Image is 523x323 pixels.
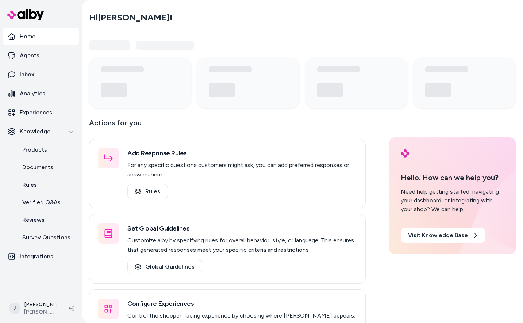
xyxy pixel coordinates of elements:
[20,70,34,79] p: Inbox
[127,236,357,255] p: Customize alby by specifying rules for overall behavior, style, or language. This ensures that ge...
[3,248,79,265] a: Integrations
[20,108,52,117] p: Experiences
[15,176,79,194] a: Rules
[24,308,57,316] span: [PERSON_NAME]
[22,198,61,207] p: Verified Q&As
[4,297,63,320] button: J[PERSON_NAME][PERSON_NAME]
[24,301,57,308] p: [PERSON_NAME]
[3,85,79,102] a: Analytics
[22,180,37,189] p: Rules
[127,160,357,179] p: For any specific questions customers might ask, you can add preferred responses or answers here.
[3,123,79,140] button: Knowledge
[7,9,44,20] img: alby Logo
[127,223,357,233] h3: Set Global Guidelines
[3,47,79,64] a: Agents
[20,252,53,261] p: Integrations
[22,233,70,242] p: Survey Questions
[3,66,79,83] a: Inbox
[3,28,79,45] a: Home
[22,145,47,154] p: Products
[15,141,79,159] a: Products
[15,211,79,229] a: Reviews
[22,163,53,172] p: Documents
[20,51,39,60] p: Agents
[22,216,45,224] p: Reviews
[127,184,168,199] a: Rules
[15,159,79,176] a: Documents
[15,194,79,211] a: Verified Q&As
[20,89,45,98] p: Analytics
[401,149,409,158] img: alby Logo
[127,148,357,158] h3: Add Response Rules
[3,104,79,121] a: Experiences
[89,12,172,23] h2: Hi [PERSON_NAME] !
[401,228,485,243] a: Visit Knowledge Base
[20,32,35,41] p: Home
[401,172,504,183] p: Hello. How can we help you?
[15,229,79,246] a: Survey Questions
[89,117,366,134] p: Actions for you
[127,299,357,309] h3: Configure Experiences
[9,303,20,314] span: J
[20,127,50,136] p: Knowledge
[401,187,504,214] div: Need help getting started, navigating your dashboard, or integrating with your shop? We can help.
[127,259,202,274] a: Global Guidelines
